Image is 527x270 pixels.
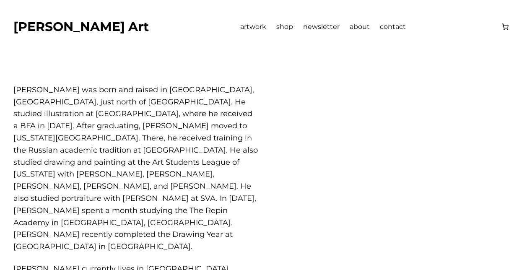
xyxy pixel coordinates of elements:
span: artwork [240,23,266,31]
a: contact [380,21,406,32]
span: newsletter [303,23,340,31]
span: shop [276,23,293,31]
span: about [350,23,370,31]
span: contact [380,23,406,31]
nav: Navigation [240,21,406,32]
p: [PERSON_NAME] was born and raised in [GEOGRAPHIC_DATA], [GEOGRAPHIC_DATA], just north of [GEOGRAP... [13,84,259,253]
a: artwork [240,21,266,32]
a: about [350,21,370,32]
a: shop [276,21,293,32]
a: [PERSON_NAME] Art [13,19,149,34]
a: newsletter [303,21,340,32]
button: 0 items in cart [497,18,514,35]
